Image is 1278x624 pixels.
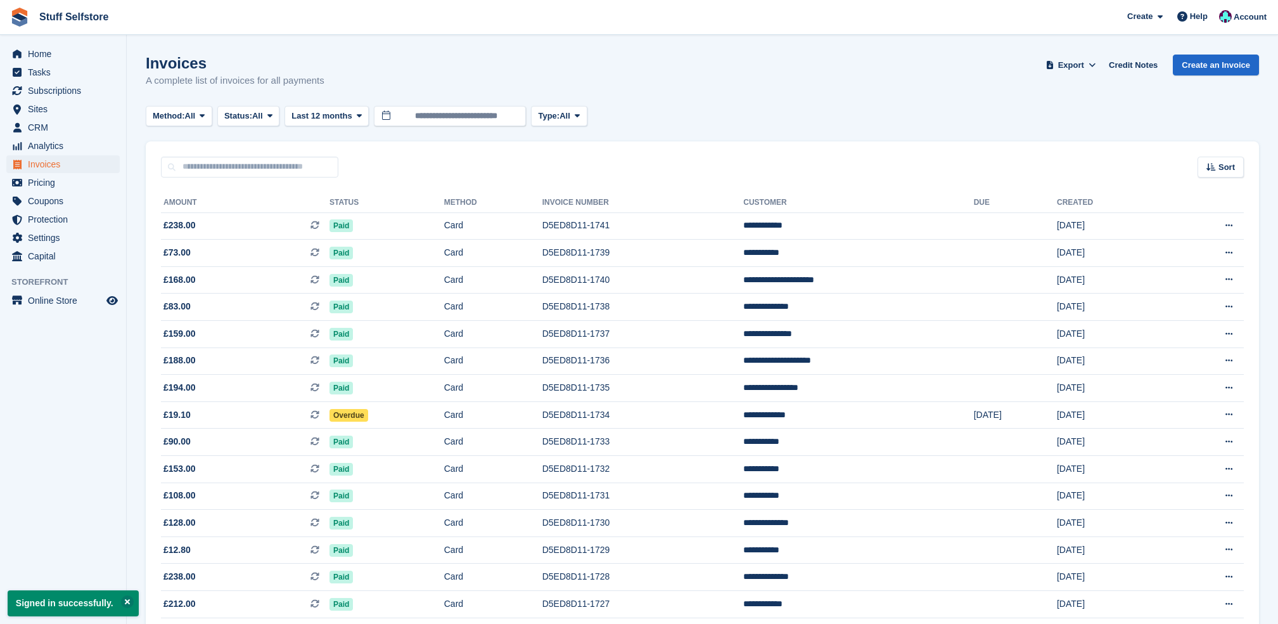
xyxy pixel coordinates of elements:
span: Subscriptions [28,82,104,100]
img: stora-icon-8386f47178a22dfd0bd8f6a31ec36ba5ce8667c1dd55bd0f319d3a0aa187defe.svg [10,8,29,27]
span: Settings [28,229,104,247]
h1: Invoices [146,55,324,72]
span: £73.00 [163,246,191,259]
span: £83.00 [163,300,191,313]
span: Invoices [28,155,104,173]
td: D5ED8D11-1731 [542,483,744,510]
span: £128.00 [163,516,196,530]
th: Customer [743,193,973,213]
span: Account [1234,11,1267,23]
span: £153.00 [163,462,196,476]
td: Card [444,348,542,375]
td: Card [444,564,542,591]
span: Pricing [28,174,104,192]
td: Card [444,321,542,348]
span: Help [1190,10,1208,23]
td: [DATE] [1057,348,1165,375]
td: [DATE] [1057,591,1165,618]
span: Type: [538,110,559,122]
span: Paid [329,247,353,259]
span: Method: [153,110,185,122]
span: Capital [28,247,104,265]
button: Method: All [146,106,212,127]
td: Card [444,375,542,402]
th: Amount [161,193,329,213]
span: £168.00 [163,273,196,287]
a: menu [6,137,120,155]
td: Card [444,456,542,483]
span: Create [1127,10,1153,23]
span: Paid [329,544,353,557]
td: Card [444,240,542,267]
td: Card [444,536,542,564]
span: Online Store [28,292,104,309]
span: CRM [28,119,104,136]
span: £194.00 [163,381,196,394]
span: Home [28,45,104,63]
td: D5ED8D11-1732 [542,456,744,483]
span: Tasks [28,63,104,81]
span: Paid [329,274,353,287]
a: Credit Notes [1104,55,1163,75]
a: menu [6,119,120,136]
span: Status: [224,110,252,122]
span: £108.00 [163,489,196,502]
th: Invoice Number [542,193,744,213]
button: Type: All [531,106,587,127]
span: Sites [28,100,104,118]
a: menu [6,192,120,210]
td: [DATE] [1057,294,1165,321]
span: All [185,110,196,122]
span: Paid [329,354,353,367]
span: Paid [329,382,353,394]
th: Status [329,193,444,213]
a: Create an Invoice [1173,55,1259,75]
span: Paid [329,517,353,530]
td: [DATE] [1057,266,1165,294]
td: Card [444,429,542,456]
span: Coupons [28,192,104,210]
td: D5ED8D11-1739 [542,240,744,267]
p: A complete list of invoices for all payments [146,74,324,88]
span: Protection [28,211,104,228]
th: Due [974,193,1057,213]
td: D5ED8D11-1730 [542,510,744,537]
a: menu [6,292,120,309]
a: Preview store [105,293,120,308]
img: Simon Gardner [1219,10,1232,23]
span: Storefront [11,276,126,289]
td: Card [444,266,542,294]
a: menu [6,82,120,100]
button: Last 12 months [284,106,369,127]
td: Card [444,510,542,537]
p: Signed in successfully. [8,590,139,616]
button: Status: All [217,106,279,127]
span: Paid [329,328,353,341]
a: Stuff Selfstore [34,6,113,27]
td: [DATE] [1057,536,1165,564]
span: £188.00 [163,354,196,367]
a: menu [6,45,120,63]
td: Card [444,591,542,618]
td: D5ED8D11-1738 [542,294,744,321]
td: D5ED8D11-1736 [542,348,744,375]
td: [DATE] [1057,401,1165,429]
td: D5ED8D11-1741 [542,212,744,240]
td: [DATE] [974,401,1057,429]
td: [DATE] [1057,564,1165,591]
span: Last 12 months [291,110,352,122]
td: [DATE] [1057,483,1165,510]
td: Card [444,294,542,321]
td: Card [444,212,542,240]
span: All [559,110,570,122]
th: Created [1057,193,1165,213]
a: menu [6,229,120,247]
span: Export [1058,59,1084,72]
td: D5ED8D11-1733 [542,429,744,456]
td: D5ED8D11-1737 [542,321,744,348]
span: Analytics [28,137,104,155]
span: Paid [329,436,353,448]
td: D5ED8D11-1728 [542,564,744,591]
td: Card [444,401,542,429]
span: £19.10 [163,408,191,422]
